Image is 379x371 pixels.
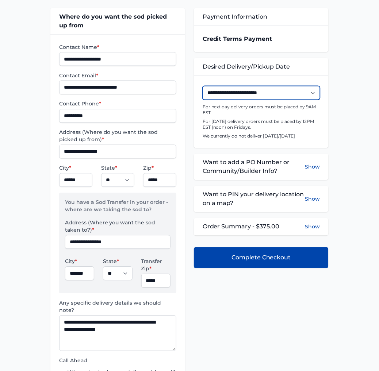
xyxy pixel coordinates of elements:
button: Show [305,190,320,208]
label: Any specific delivery details we should note? [59,299,176,314]
span: Order Summary - $375.00 [203,223,280,231]
div: Desired Delivery/Pickup Date [194,58,329,76]
label: Address (Where you want the sod taken to?) [65,219,171,234]
label: City [65,258,94,265]
span: Complete Checkout [231,254,291,262]
label: Address (Where do you want the sod picked up from) [59,129,176,143]
label: Call Ahead [59,357,176,364]
p: You have a Sod Transfer in your order - where are we taking the sod to? [65,199,171,219]
button: Show [305,223,320,231]
button: Complete Checkout [194,247,329,268]
span: Want to add a PO Number or Community/Builder Info? [203,158,305,176]
label: State [103,258,132,265]
label: State [101,165,134,172]
label: Contact Email [59,72,176,79]
label: Transfer Zip [141,258,171,273]
p: For [DATE] delivery orders must be placed by 12PM EST (noon) on Fridays. [203,119,320,131]
button: Show [305,158,320,176]
div: Payment Information [194,8,329,26]
label: Contact Name [59,43,176,51]
div: Where do you want the sod picked up from [50,8,185,34]
p: For next day delivery orders must be placed by 9AM EST [203,104,320,116]
label: City [59,165,92,172]
label: Contact Phone [59,100,176,108]
p: We currently do not deliver [DATE]/[DATE] [203,134,320,139]
label: Zip [143,165,176,172]
strong: Credit Terms Payment [203,35,272,42]
span: Want to PIN your delivery location on a map? [203,190,305,208]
